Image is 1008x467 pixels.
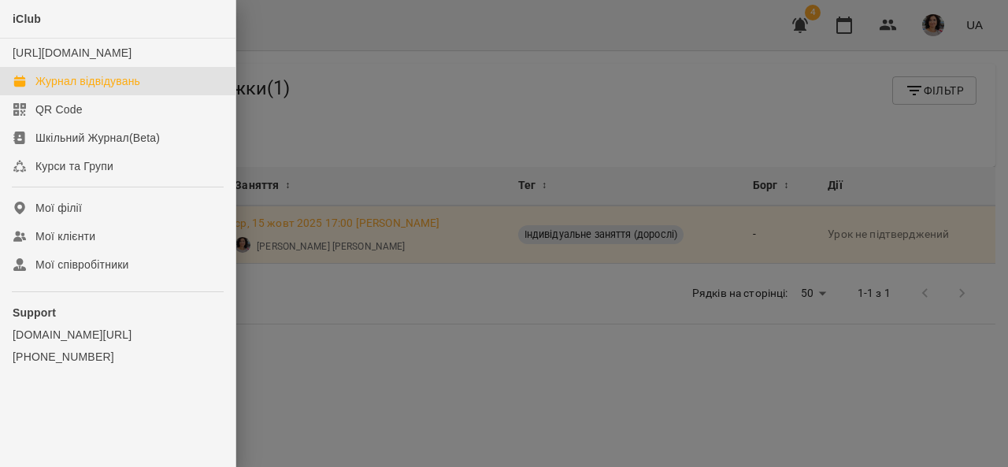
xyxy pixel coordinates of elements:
div: QR Code [35,102,83,117]
a: [URL][DOMAIN_NAME] [13,46,132,59]
div: Мої клієнти [35,228,95,244]
a: [DOMAIN_NAME][URL] [13,327,223,343]
div: Мої співробітники [35,257,129,272]
div: Мої філії [35,200,82,216]
div: Журнал відвідувань [35,73,140,89]
a: [PHONE_NUMBER] [13,349,223,365]
div: Курси та Групи [35,158,113,174]
p: Support [13,305,223,321]
span: iClub [13,13,41,25]
div: Шкільний Журнал(Beta) [35,130,160,146]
